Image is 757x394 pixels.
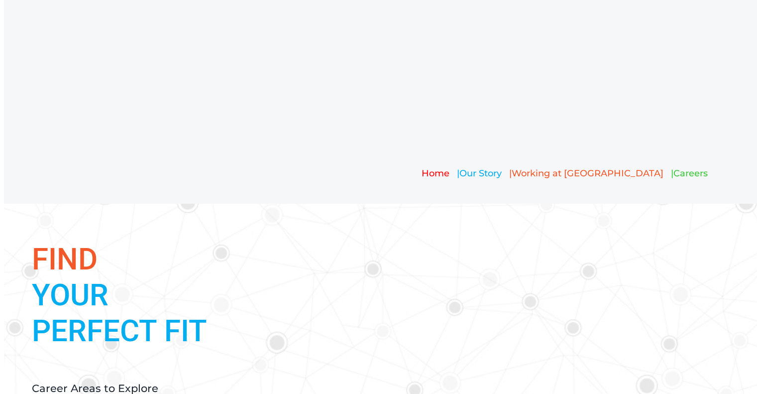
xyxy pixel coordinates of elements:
[21,23,146,148] img: RSI Logo
[673,168,708,179] a: Careers
[512,168,663,179] a: Working at [GEOGRAPHIC_DATA]
[32,242,98,277] span: FIND
[457,168,459,179] span: |
[21,148,196,181] img: rs-normal
[422,168,449,179] a: Home
[509,168,512,179] span: |
[32,277,108,313] span: YOUR
[459,168,502,179] a: Our Story
[671,168,673,179] span: |
[32,313,207,349] span: PERFECT FIT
